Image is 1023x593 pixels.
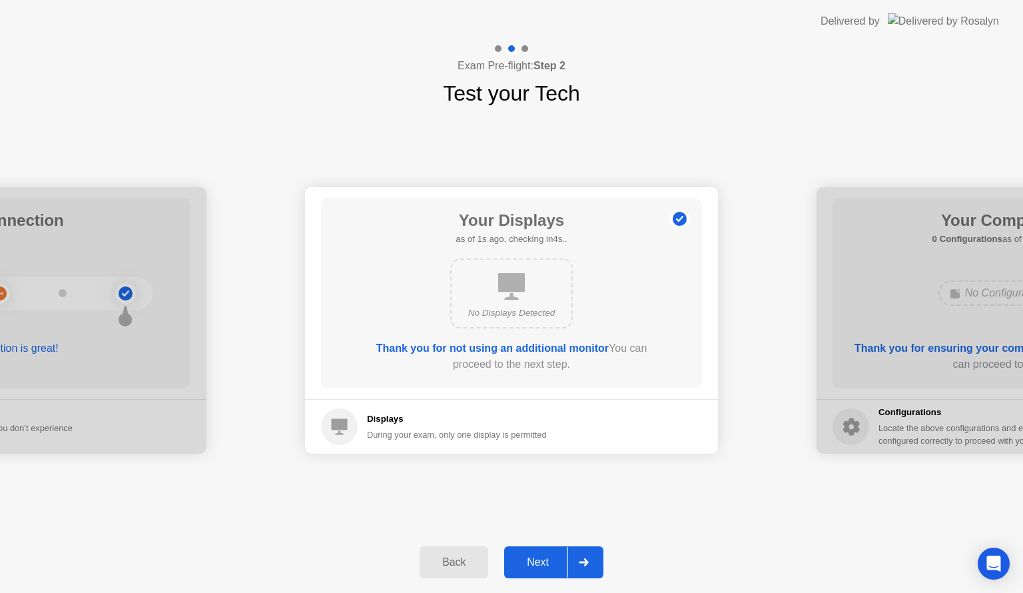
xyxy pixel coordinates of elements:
[367,428,547,441] div: During your exam, only one display is permitted
[367,412,547,426] h5: Displays
[533,60,565,71] b: Step 2
[462,306,561,320] div: No Displays Detected
[456,209,567,233] h1: Your Displays
[978,548,1010,580] div: Open Intercom Messenger
[821,13,880,29] div: Delivered by
[888,13,999,29] img: Delivered by Rosalyn
[504,546,603,578] button: Next
[376,342,609,354] b: Thank you for not using an additional monitor
[508,556,567,568] div: Next
[424,556,484,568] div: Back
[359,340,664,372] div: You can proceed to the next step.
[443,77,580,109] h1: Test your Tech
[456,233,567,246] h5: as of 1s ago, checking in4s..
[458,58,565,74] h4: Exam Pre-flight:
[420,546,488,578] button: Back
